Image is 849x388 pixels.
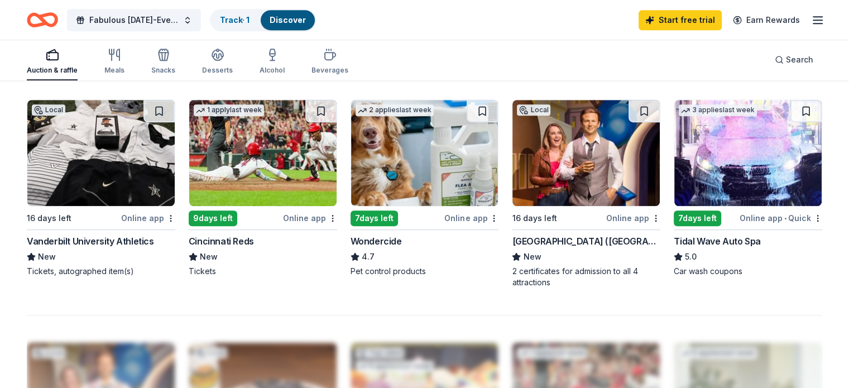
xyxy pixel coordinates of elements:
[311,44,348,80] button: Beverages
[674,266,822,277] div: Car wash coupons
[512,212,557,225] div: 16 days left
[189,100,337,206] img: Image for Cincinnati Reds
[685,250,697,264] span: 5.0
[311,66,348,75] div: Beverages
[151,44,175,80] button: Snacks
[89,13,179,27] span: Fabulous [DATE]-Every Week
[27,99,175,277] a: Image for Vanderbilt University AthleticsLocal16 days leftOnline appVanderbilt University Athleti...
[27,7,58,33] a: Home
[283,211,337,225] div: Online app
[151,66,175,75] div: Snacks
[38,250,56,264] span: New
[27,66,78,75] div: Auction & raffle
[202,44,233,80] button: Desserts
[189,210,237,226] div: 9 days left
[270,15,306,25] a: Discover
[189,99,337,277] a: Image for Cincinnati Reds1 applylast week9days leftOnline appCincinnati RedsNewTickets
[674,100,822,206] img: Image for Tidal Wave Auto Spa
[740,211,822,225] div: Online app Quick
[674,234,760,248] div: Tidal Wave Auto Spa
[517,104,550,116] div: Local
[512,234,660,248] div: [GEOGRAPHIC_DATA] ([GEOGRAPHIC_DATA])
[362,250,375,264] span: 4.7
[444,211,498,225] div: Online app
[189,266,337,277] div: Tickets
[784,214,786,223] span: •
[260,66,285,75] div: Alcohol
[194,104,264,116] div: 1 apply last week
[674,210,721,226] div: 7 days left
[27,100,175,206] img: Image for Vanderbilt University Athletics
[512,100,660,206] img: Image for Hollywood Wax Museum (Pigeon Forge)
[786,53,813,66] span: Search
[27,234,154,248] div: Vanderbilt University Athletics
[523,250,541,264] span: New
[356,104,434,116] div: 2 applies last week
[210,9,316,31] button: Track· 1Discover
[351,99,499,277] a: Image for Wondercide2 applieslast week7days leftOnline appWondercide4.7Pet control products
[260,44,285,80] button: Alcohol
[220,15,250,25] a: Track· 1
[512,266,660,288] div: 2 certificates for admission to all 4 attractions
[27,44,78,80] button: Auction & raffle
[679,104,757,116] div: 3 applies last week
[726,10,807,30] a: Earn Rewards
[351,100,498,206] img: Image for Wondercide
[512,99,660,288] a: Image for Hollywood Wax Museum (Pigeon Forge)Local16 days leftOnline app[GEOGRAPHIC_DATA] ([GEOGR...
[27,266,175,277] div: Tickets, autographed item(s)
[606,211,660,225] div: Online app
[121,211,175,225] div: Online app
[27,212,71,225] div: 16 days left
[351,266,499,277] div: Pet control products
[202,66,233,75] div: Desserts
[200,250,218,264] span: New
[639,10,722,30] a: Start free trial
[104,44,124,80] button: Meals
[104,66,124,75] div: Meals
[351,234,402,248] div: Wondercide
[32,104,65,116] div: Local
[351,210,398,226] div: 7 days left
[189,234,254,248] div: Cincinnati Reds
[674,99,822,277] a: Image for Tidal Wave Auto Spa3 applieslast week7days leftOnline app•QuickTidal Wave Auto Spa5.0Ca...
[67,9,201,31] button: Fabulous [DATE]-Every Week
[766,49,822,71] button: Search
